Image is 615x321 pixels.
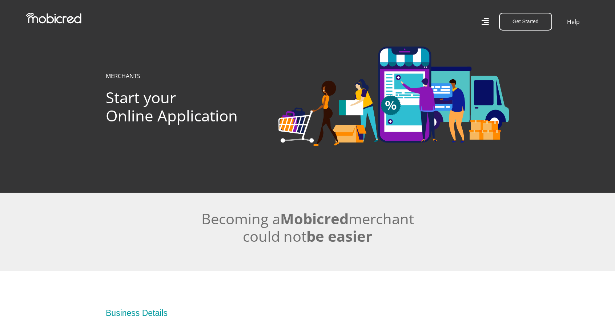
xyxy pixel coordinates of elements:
a: Help [567,17,580,27]
button: Get Started [499,13,552,31]
h1: Start your [106,88,268,125]
div: Business Details [106,307,168,320]
img: Categories [278,47,509,146]
span: Online Application [106,105,238,126]
img: Mobicred [26,13,81,24]
a: MERCHANTS [106,72,140,80]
